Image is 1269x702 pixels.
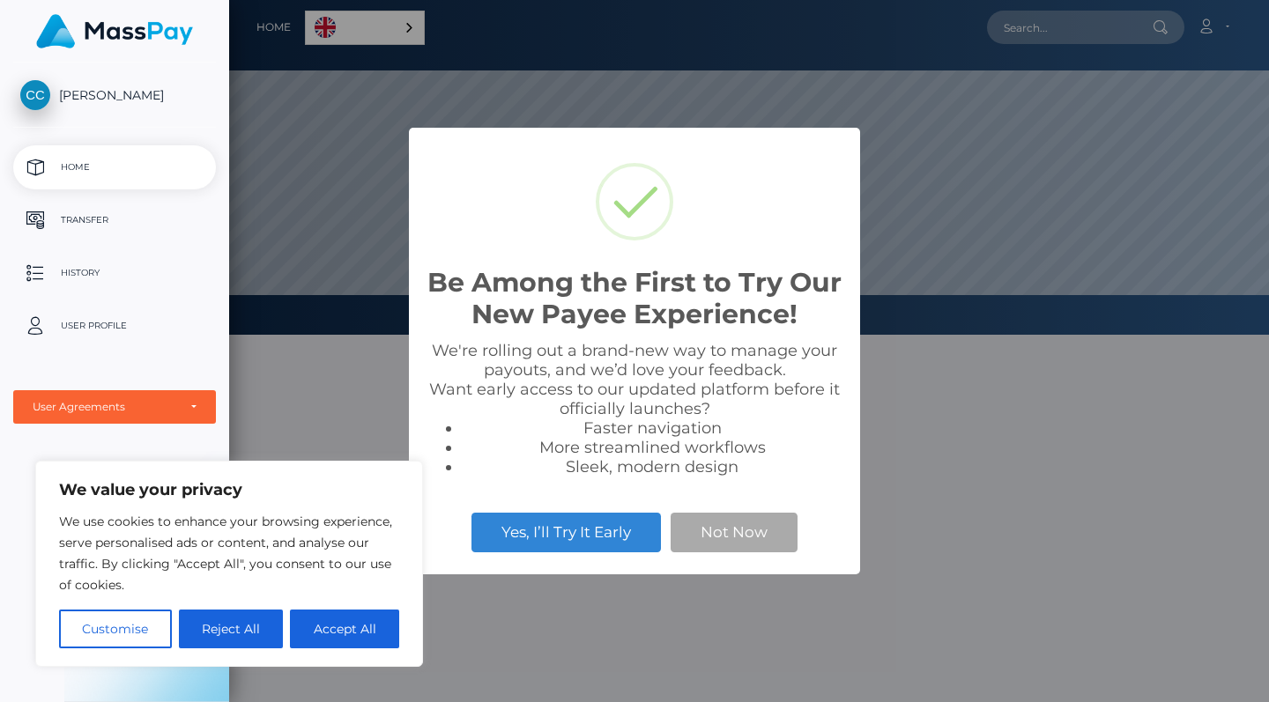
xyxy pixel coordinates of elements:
p: We value your privacy [59,479,399,500]
h2: Be Among the First to Try Our New Payee Experience! [427,267,842,330]
span: [PERSON_NAME] [13,87,216,103]
div: We value your privacy [35,461,423,667]
p: User Profile [20,313,209,339]
button: User Agreements [13,390,216,424]
button: Yes, I’ll Try It Early [471,513,661,551]
div: User Agreements [33,400,177,414]
button: Customise [59,610,172,648]
li: More streamlined workflows [462,438,842,457]
button: Accept All [290,610,399,648]
p: We use cookies to enhance your browsing experience, serve personalised ads or content, and analys... [59,511,399,595]
img: MassPay [36,14,193,48]
button: Reject All [179,610,284,648]
p: Transfer [20,207,209,233]
button: Not Now [671,513,798,551]
p: Home [20,154,209,181]
li: Faster navigation [462,418,842,438]
div: We're rolling out a brand-new way to manage your payouts, and we’d love your feedback. Want early... [427,341,842,477]
li: Sleek, modern design [462,457,842,477]
p: History [20,260,209,286]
